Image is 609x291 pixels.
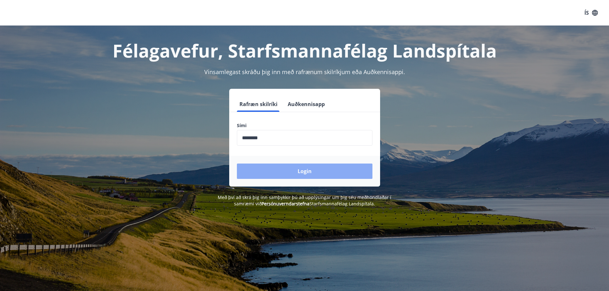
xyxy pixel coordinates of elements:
button: ÍS [581,7,601,19]
span: Með því að skrá þig inn samþykkir þú að upplýsingar um þig séu meðhöndlaðar í samræmi við Starfsm... [218,194,391,207]
button: Login [237,164,372,179]
button: Rafræn skilríki [237,96,280,112]
span: Vinsamlegast skráðu þig inn með rafrænum skilríkjum eða Auðkennisappi. [204,68,405,76]
button: Auðkennisapp [285,96,327,112]
a: Persónuverndarstefna [262,201,309,207]
h1: Félagavefur, Starfsmannafélag Landspítala [82,38,527,63]
label: Sími [237,122,372,129]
